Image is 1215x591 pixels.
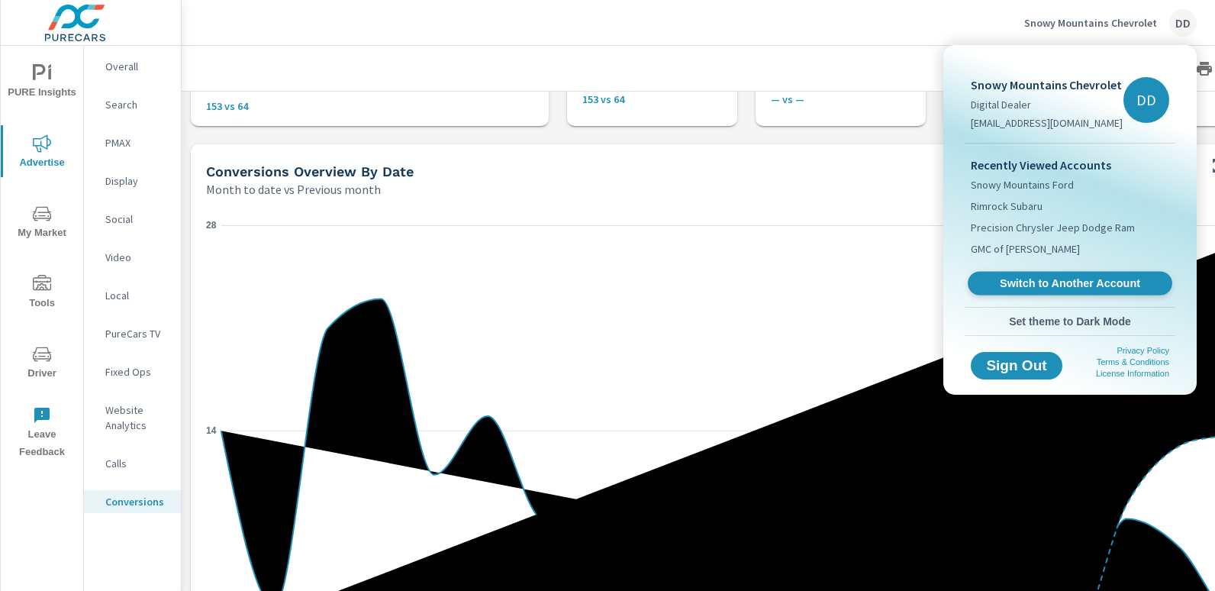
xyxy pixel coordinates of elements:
[1096,369,1169,378] a: License Information
[971,199,1043,214] span: Rimrock Subaru
[965,308,1175,335] button: Set theme to Dark Mode
[1097,357,1169,367] a: Terms & Conditions
[971,315,1169,328] span: Set theme to Dark Mode
[971,97,1123,112] p: Digital Dealer
[1123,77,1169,123] div: DD
[971,115,1123,131] p: [EMAIL_ADDRESS][DOMAIN_NAME]
[971,177,1074,192] span: Snowy Mountains Ford
[971,156,1169,174] p: Recently Viewed Accounts
[1117,346,1169,355] a: Privacy Policy
[971,241,1080,257] span: GMC of [PERSON_NAME]
[971,352,1062,379] button: Sign Out
[971,76,1123,94] p: Snowy Mountains Chevrolet
[968,272,1172,295] a: Switch to Another Account
[976,276,1163,291] span: Switch to Another Account
[983,359,1050,373] span: Sign Out
[971,220,1135,235] span: Precision Chrysler Jeep Dodge Ram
